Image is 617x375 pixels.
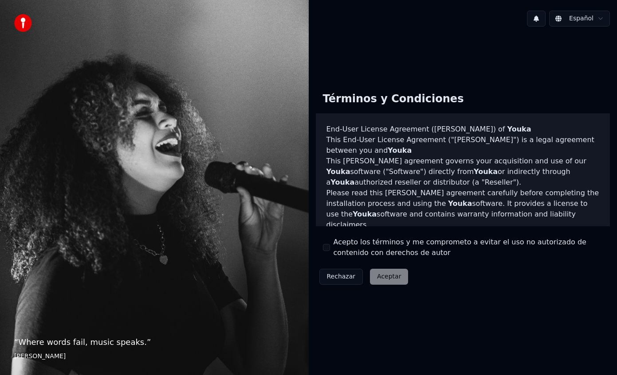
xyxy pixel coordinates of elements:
[388,146,412,155] span: Youka
[334,237,603,258] label: Acepto los términos y me comprometo a evitar el uso no autorizado de contenido con derechos de autor
[326,167,350,176] span: Youka
[319,269,363,285] button: Rechazar
[326,135,600,156] p: This End-User License Agreement ("[PERSON_NAME]") is a legal agreement between you and
[14,336,295,348] p: “ Where words fail, music speaks. ”
[474,167,498,176] span: Youka
[326,188,600,230] p: Please read this [PERSON_NAME] agreement carefully before completing the installation process and...
[326,156,600,188] p: This [PERSON_NAME] agreement governs your acquisition and use of our software ("Software") direct...
[326,124,600,135] h3: End-User License Agreement ([PERSON_NAME]) of
[316,85,471,113] div: Términos y Condiciones
[507,125,531,133] span: Youka
[14,14,32,32] img: youka
[330,178,354,186] span: Youka
[448,199,472,208] span: Youka
[353,210,377,218] span: Youka
[14,352,295,361] footer: [PERSON_NAME]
